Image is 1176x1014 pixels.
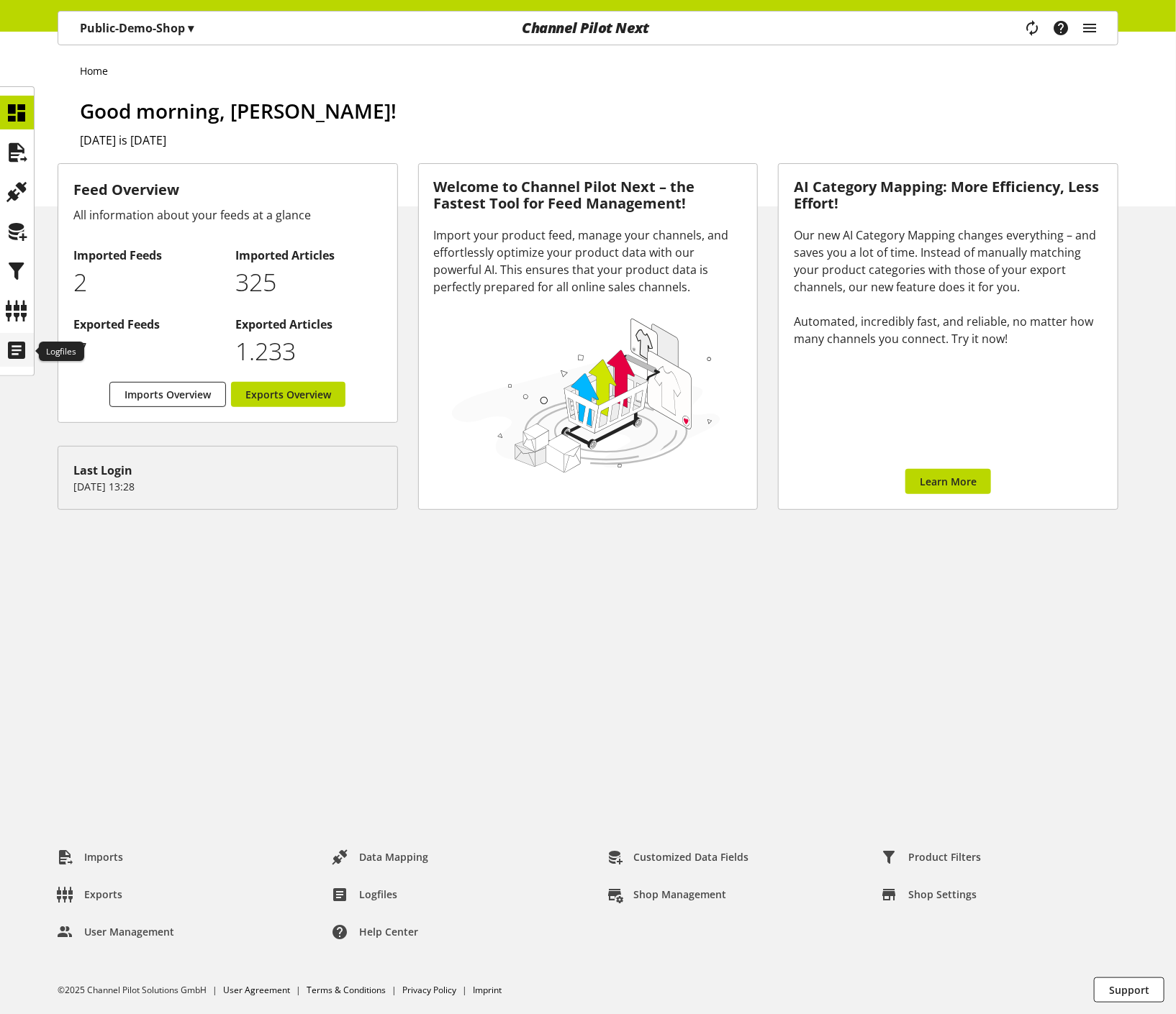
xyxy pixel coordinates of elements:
[73,333,220,370] p: 7
[245,387,331,402] span: Exports Overview
[434,227,743,296] div: Import your product feed, manage your channels, and effortlessly optimize your product data with ...
[1094,977,1164,1002] button: Support
[73,247,220,264] h2: Imported Feeds
[80,97,397,124] span: Good morning, [PERSON_NAME]!
[80,19,194,37] p: Public-Demo-Shop
[73,264,220,301] p: 2
[402,984,456,996] a: Privacy Policy
[73,462,382,479] div: Last Login
[905,469,991,494] a: Learn More
[870,882,988,908] a: Shop Settings
[359,849,428,864] span: Data Mapping
[321,882,409,908] a: Logfiles
[473,984,502,996] a: Imprint
[46,844,135,870] a: Imports
[321,844,440,870] a: Data Mapping
[39,342,84,362] div: Logfiles
[188,20,194,36] span: ▾
[870,844,992,870] a: Product Filters
[58,984,223,997] li: ©2025 Channel Pilot Solutions GmbH
[80,132,1118,149] h2: [DATE] is [DATE]
[46,919,186,945] a: User Management
[235,247,382,264] h2: Imported Articles
[84,924,174,939] span: User Management
[231,382,345,407] a: Exports Overview
[634,887,727,902] span: Shop Management
[223,984,290,996] a: User Agreement
[448,314,725,476] img: 78e1b9dcff1e8392d83655fcfc870417.svg
[1109,982,1149,997] span: Support
[321,919,430,945] a: Help center
[307,984,386,996] a: Terms & Conditions
[73,206,382,224] div: All information about your feeds at a glance
[359,887,397,902] span: Logfiles
[46,882,134,908] a: Exports
[794,227,1103,347] div: Our new AI Category Mapping changes everything – and saves you a lot of time. Instead of manually...
[84,849,123,864] span: Imports
[634,849,749,864] span: Customized Data Fields
[125,387,211,402] span: Imports Overview
[73,316,220,333] h2: Exported Feeds
[434,179,743,211] h3: Welcome to Channel Pilot Next – the Fastest Tool for Feed Management!
[235,264,382,301] p: 325
[235,333,382,370] p: 1233
[73,479,382,494] p: [DATE] 13:28
[596,882,738,908] a: Shop Management
[109,382,226,407] a: Imports Overview
[235,316,382,333] h2: Exported Articles
[359,924,418,939] span: Help center
[58,11,1118,45] nav: main navigation
[794,179,1103,211] h3: AI Category Mapping: More Efficiency, Less Effort!
[596,844,761,870] a: Customized Data Fields
[73,179,382,201] h3: Feed Overview
[920,474,977,489] span: Learn More
[908,887,977,902] span: Shop Settings
[908,849,981,864] span: Product Filters
[84,887,122,902] span: Exports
